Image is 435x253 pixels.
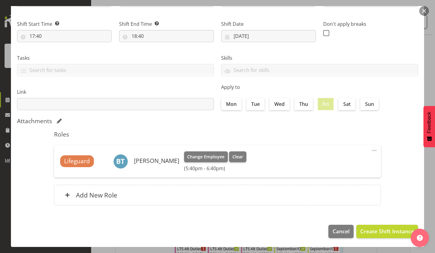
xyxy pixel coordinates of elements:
h6: (5:40pm - 6:40pm) [184,165,246,171]
span: Change Employee [187,153,224,160]
img: bailey-tait444.jpg [113,154,128,169]
input: Click to select... [119,30,214,42]
label: Shift End Time [119,20,214,28]
input: Search for tasks [17,65,214,75]
h6: [PERSON_NAME] [134,157,179,164]
label: Shift Start Time [17,20,112,28]
label: Fri [318,98,334,110]
input: Search for skills [221,65,418,75]
span: Create Shift Instance [360,227,414,235]
input: Click to select... [221,30,316,42]
label: Thu [294,98,313,110]
label: Link [17,88,214,96]
label: Tasks [17,54,214,62]
span: Cancel [333,227,350,235]
label: Don't apply breaks [323,20,418,28]
label: Tue [246,98,265,110]
button: Cancel [328,225,353,238]
input: Click to select... [17,30,112,42]
h5: Attachments [17,117,52,125]
span: Lifeguard [64,157,90,166]
label: Apply to [221,83,418,91]
img: help-xxl-2.png [417,235,423,241]
label: Wed [269,98,289,110]
label: Sat [338,98,355,110]
button: Create Shift Instance [356,225,418,238]
label: Skills [221,54,418,62]
span: Clear [232,153,243,160]
button: Feedback - Show survey [423,106,435,147]
label: Sun [360,98,379,110]
h5: Roles [54,131,381,138]
label: Mon [221,98,241,110]
h6: Add New Role [76,191,117,199]
span: Feedback [426,112,432,133]
button: Clear [229,151,246,162]
button: Change Employee [184,151,228,162]
label: Shift Date [221,20,316,28]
